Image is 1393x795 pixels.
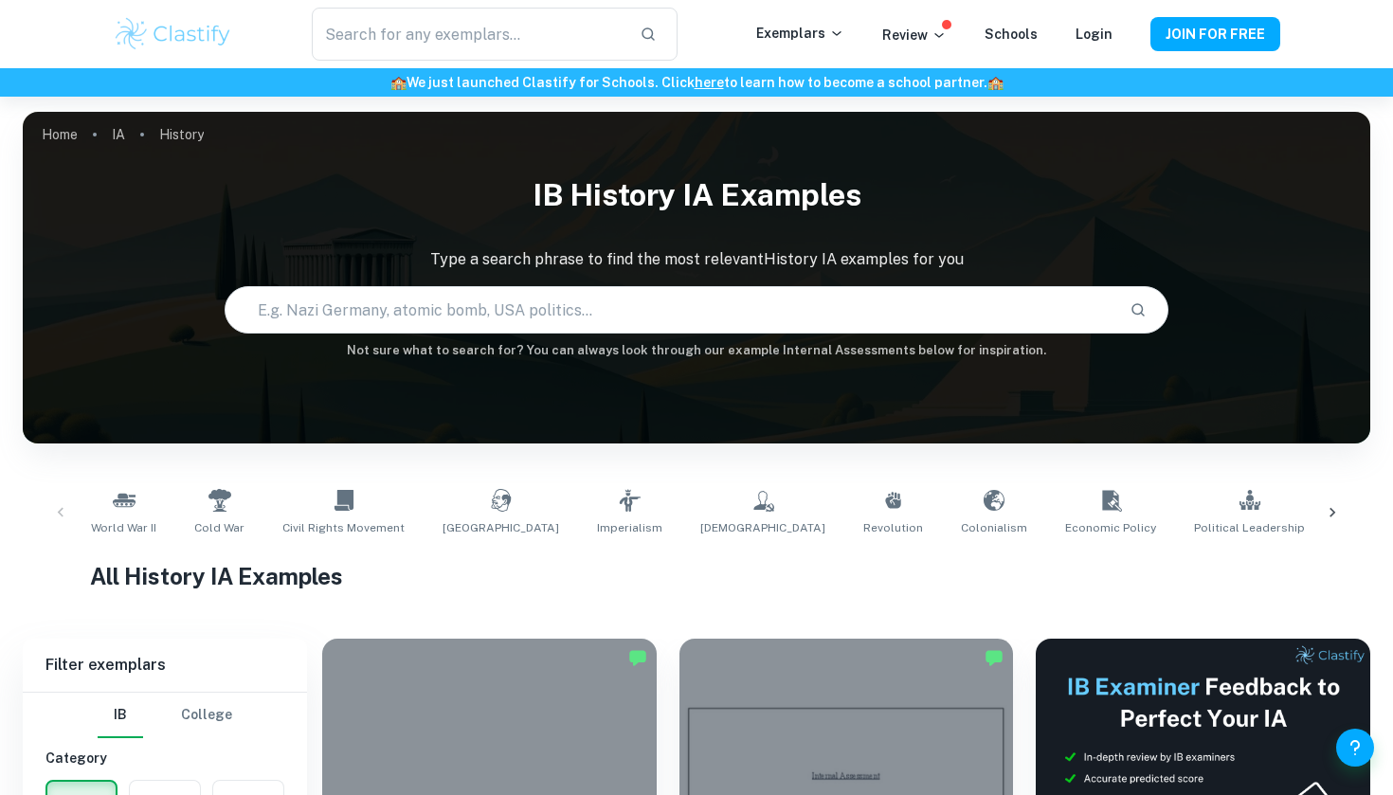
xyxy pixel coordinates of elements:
[312,8,624,61] input: Search for any exemplars...
[390,75,407,90] span: 🏫
[90,559,1303,593] h1: All History IA Examples
[695,75,724,90] a: here
[23,165,1370,226] h1: IB History IA examples
[1150,17,1280,51] button: JOIN FOR FREE
[23,639,307,692] h6: Filter exemplars
[987,75,1004,90] span: 🏫
[42,121,78,148] a: Home
[985,648,1004,667] img: Marked
[961,519,1027,536] span: Colonialism
[112,121,125,148] a: IA
[91,519,156,536] span: World War II
[23,341,1370,360] h6: Not sure what to search for? You can always look through our example Internal Assessments below f...
[1122,294,1154,326] button: Search
[159,124,204,145] p: History
[45,748,284,768] h6: Category
[98,693,143,738] button: IB
[985,27,1038,42] a: Schools
[597,519,662,536] span: Imperialism
[1065,519,1156,536] span: Economic Policy
[756,23,844,44] p: Exemplars
[98,693,232,738] div: Filter type choice
[1336,729,1374,767] button: Help and Feedback
[181,693,232,738] button: College
[1194,519,1305,536] span: Political Leadership
[113,15,233,53] img: Clastify logo
[4,72,1389,93] h6: We just launched Clastify for Schools. Click to learn how to become a school partner.
[282,519,405,536] span: Civil Rights Movement
[194,519,244,536] span: Cold War
[443,519,559,536] span: [GEOGRAPHIC_DATA]
[226,283,1113,336] input: E.g. Nazi Germany, atomic bomb, USA politics...
[628,648,647,667] img: Marked
[23,248,1370,271] p: Type a search phrase to find the most relevant History IA examples for you
[882,25,947,45] p: Review
[863,519,923,536] span: Revolution
[700,519,825,536] span: [DEMOGRAPHIC_DATA]
[1076,27,1113,42] a: Login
